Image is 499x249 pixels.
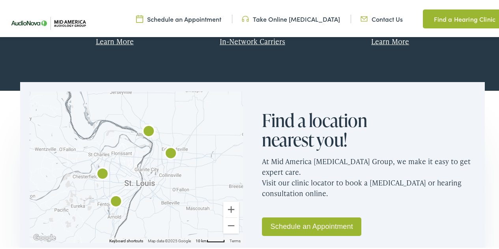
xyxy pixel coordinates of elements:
[230,237,241,242] a: Terms (opens in new tab)
[158,140,183,165] div: AudioNova
[361,13,403,22] a: Contact Us
[32,231,58,242] a: Open this area in Google Maps (opens a new window)
[423,13,430,22] img: utility icon
[262,148,475,203] p: At Mid America [MEDICAL_DATA] Group, we make it easy to get expert care. Visit our clinic locator...
[361,13,368,22] img: utility icon
[136,118,161,143] div: AudioNova
[96,35,134,45] a: Learn More
[371,35,409,45] a: Learn More
[193,236,227,242] button: Map Scale: 10 km per 42 pixels
[196,237,207,242] span: 10 km
[32,231,58,242] img: Google
[242,13,249,22] img: utility icon
[90,161,115,186] div: AudioNova
[148,237,191,242] span: Map data ©2025 Google
[220,35,285,45] a: In-Network Carriers
[223,200,239,216] button: Zoom in
[103,188,129,213] div: AudioNova
[136,13,221,22] a: Schedule an Appointment
[262,109,388,148] h2: Find a location nearest you!
[262,216,361,234] a: Schedule an Appointment
[223,216,239,232] button: Zoom out
[109,237,143,242] button: Keyboard shortcuts
[136,13,143,22] img: utility icon
[242,13,340,22] a: Take Online [MEDICAL_DATA]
